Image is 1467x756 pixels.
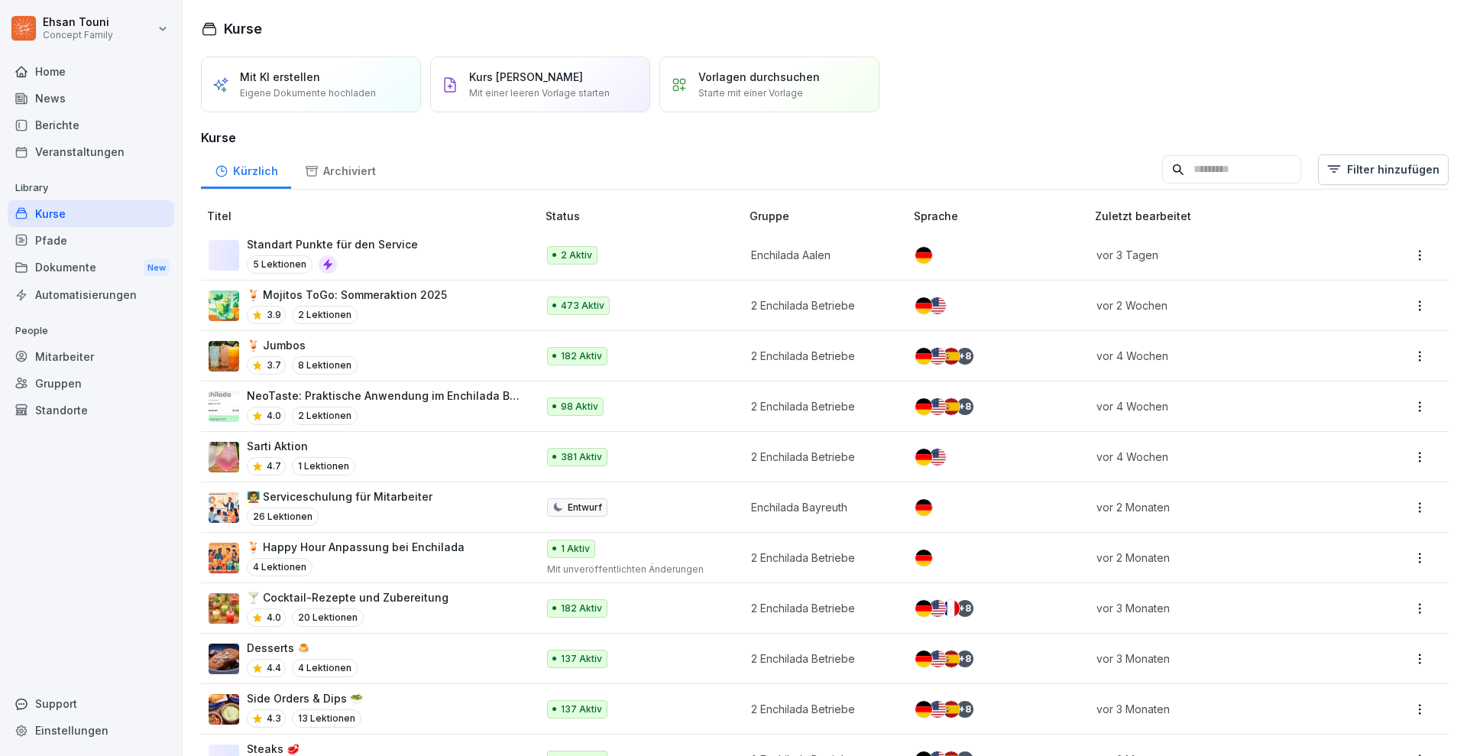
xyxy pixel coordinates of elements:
[915,348,932,365] img: de.svg
[267,459,281,473] p: 4.7
[292,457,355,475] p: 1 Lektionen
[247,337,358,353] p: 🍹 Jumbos
[207,208,539,224] p: Titel
[943,701,960,718] img: es.svg
[561,542,590,556] p: 1 Aktiv
[247,255,313,274] p: 5 Lektionen
[929,449,946,466] img: us.svg
[8,319,174,343] p: People
[247,236,418,252] p: Standart Punkte für den Service
[1318,154,1449,185] button: Filter hinzufügen
[8,370,174,397] div: Gruppen
[561,248,592,262] p: 2 Aktiv
[751,449,889,465] p: 2 Enchilada Betriebe
[561,652,602,666] p: 137 Aktiv
[247,508,319,526] p: 26 Lektionen
[8,717,174,744] a: Einstellungen
[267,611,281,625] p: 4.0
[469,69,583,85] p: Kurs [PERSON_NAME]
[1096,651,1340,667] p: vor 3 Monaten
[247,589,449,605] p: 🍸 Cocktail-Rezepte und Zubereitung
[943,398,960,415] img: es.svg
[267,409,281,423] p: 4.0
[915,449,932,466] img: de.svg
[698,86,803,100] p: Starte mit einer Vorlage
[915,651,932,667] img: de.svg
[915,398,932,415] img: de.svg
[267,661,281,675] p: 4.4
[698,69,820,85] p: Vorlagen durchsuchen
[8,176,174,200] p: Library
[247,690,363,706] p: Side Orders & Dips 🥗
[561,602,602,615] p: 182 Aktiv
[1096,247,1340,263] p: vor 3 Tagen
[751,348,889,364] p: 2 Enchilada Betriebe
[8,254,174,282] div: Dokumente
[247,539,465,555] p: 🍹 Happy Hour Anpassung bei Enchilada
[247,287,447,303] p: 🍹 Mojitos ToGo: Sommeraktion 2025
[8,85,174,112] a: News
[915,247,932,264] img: de.svg
[561,299,604,313] p: 473 Aktiv
[561,450,602,464] p: 381 Aktiv
[247,488,432,505] p: 🧑‍🏫 Serviceschulung für Mitarbeiter
[144,259,170,277] div: New
[209,442,239,472] img: q0q559oa0uxor67ynhkb83qw.png
[751,550,889,566] p: 2 Enchilada Betriebe
[751,398,889,414] p: 2 Enchilada Betriebe
[1096,499,1340,515] p: vor 2 Monaten
[751,499,889,515] p: Enchilada Bayreuth
[929,701,946,718] img: us.svg
[1096,348,1340,364] p: vor 4 Wochen
[750,208,908,224] p: Gruppe
[8,138,174,165] a: Veranstaltungen
[957,600,973,617] div: + 8
[1095,208,1359,224] p: Zuletzt bearbeitet
[8,58,174,85] a: Home
[943,651,960,667] img: es.svg
[267,712,281,725] p: 4.3
[209,341,239,372] img: gp8yz8fubia28krowm89m86w.png
[957,701,973,718] div: + 8
[8,227,174,254] a: Pfade
[291,150,389,189] a: Archiviert
[8,397,174,423] a: Standorte
[267,308,281,322] p: 3.9
[201,150,291,189] a: Kürzlich
[240,86,376,100] p: Eigene Dokumente hochladen
[209,290,239,321] img: w073682ehjnz33o40dra5ovt.png
[8,343,174,370] a: Mitarbeiter
[929,348,946,365] img: us.svg
[568,501,602,514] p: Entwurf
[943,600,960,617] img: fr.svg
[751,297,889,313] p: 2 Enchilada Betriebe
[929,600,946,617] img: us.svg
[929,651,946,667] img: us.svg
[247,640,358,656] p: Desserts 🍮
[240,69,320,85] p: Mit KI erstellen
[43,16,113,29] p: Ehsan Touni
[247,438,355,454] p: Sarti Aktion
[914,208,1089,224] p: Sprache
[1096,701,1340,717] p: vor 3 Monaten
[292,306,358,324] p: 2 Lektionen
[267,359,281,372] p: 3.7
[8,690,174,717] div: Support
[8,200,174,227] div: Kurse
[915,600,932,617] img: de.svg
[292,608,364,627] p: 20 Lektionen
[8,281,174,308] a: Automatisierungen
[943,348,960,365] img: es.svg
[8,112,174,138] a: Berichte
[915,550,932,566] img: de.svg
[1096,398,1340,414] p: vor 4 Wochen
[1096,600,1340,616] p: vor 3 Monaten
[1096,550,1340,566] p: vor 2 Monaten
